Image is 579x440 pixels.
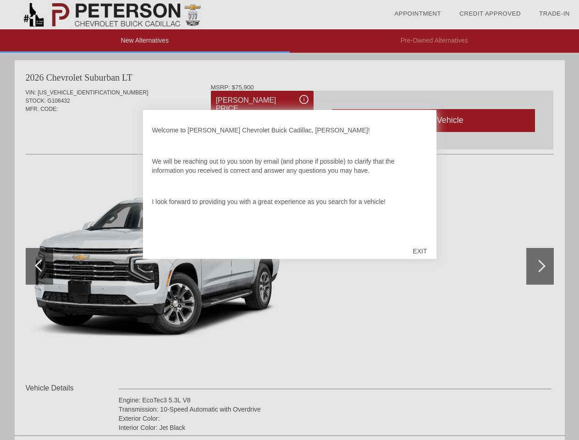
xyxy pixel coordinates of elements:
a: Appointment [394,10,441,17]
div: EXIT [403,237,436,265]
p: Welcome to [PERSON_NAME] Chevrolet Buick Cadillac, [PERSON_NAME]! [152,126,427,135]
a: Credit Approved [459,10,521,17]
p: We will be reaching out to you soon by email (and phone if possible) to clarify that the informat... [152,157,427,175]
a: Trade-In [539,10,570,17]
p: I look forward to providing you with a great experience as you search for a vehicle! [152,197,427,206]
